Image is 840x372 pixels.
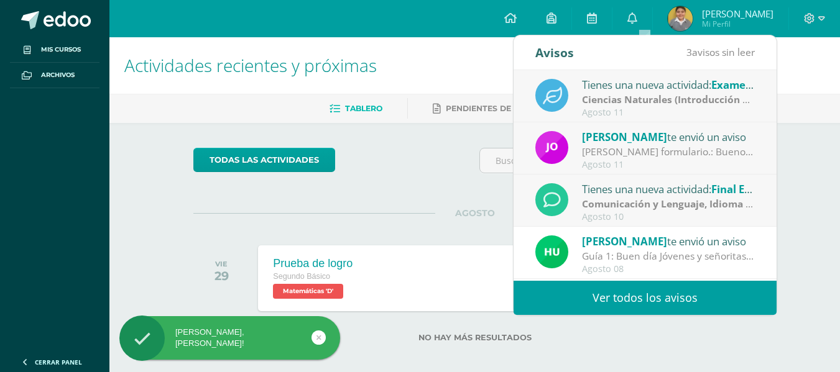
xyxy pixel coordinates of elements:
[702,19,773,29] span: Mi Perfil
[582,197,828,211] strong: Comunicación y Lenguaje, Idioma Extranjero Inglés
[480,148,755,173] input: Busca una actividad próxima aquí...
[41,45,81,55] span: Mis cursos
[10,63,99,88] a: Archivos
[435,207,515,219] span: AGOSTO
[582,145,755,159] div: Llenar formulario.: Buenos días jóvenes les comparto el siguiente link para que puedan llenar el ...
[535,131,568,164] img: 6614adf7432e56e5c9e182f11abb21f1.png
[193,148,335,172] a: todas las Actividades
[711,78,807,92] span: Examen de unidad
[41,70,75,80] span: Archivos
[582,93,805,106] strong: Ciencias Naturales (Introducción a la Química)
[582,130,667,144] span: [PERSON_NAME]
[273,257,353,270] div: Prueba de logro
[215,260,229,268] div: VIE
[582,249,755,263] div: Guía 1: Buen día Jóvenes y señoritas que San Juan Bosco Y María Auxiliadora les Bendigan. Por med...
[582,264,755,274] div: Agosto 08
[702,7,773,20] span: [PERSON_NAME]
[119,327,340,349] div: [PERSON_NAME], [PERSON_NAME]!
[514,281,777,315] a: Ver todos los avisos
[193,333,756,342] label: No hay más resultados
[582,212,755,222] div: Agosto 10
[582,233,755,249] div: te envió un aviso
[10,37,99,63] a: Mis cursos
[582,76,755,93] div: Tienes una nueva actividad:
[535,235,568,268] img: fd23069c3bd5c8dde97a66a86ce78287.png
[711,182,800,196] span: Final Exam Unit 3
[582,107,755,118] div: Agosto 11
[582,181,755,197] div: Tienes una nueva actividad:
[345,104,382,113] span: Tablero
[582,160,755,170] div: Agosto 11
[535,35,574,70] div: Avisos
[433,99,552,119] a: Pendientes de entrega
[668,6,693,31] img: 6658efd565f3e63612ddf9fb0e50e572.png
[446,104,552,113] span: Pendientes de entrega
[124,53,377,77] span: Actividades recientes y próximas
[35,358,82,366] span: Cerrar panel
[686,45,692,59] span: 3
[273,284,343,299] span: Matemáticas 'D'
[582,129,755,145] div: te envió un aviso
[330,99,382,119] a: Tablero
[686,45,755,59] span: avisos sin leer
[215,268,229,283] div: 29
[273,272,330,281] span: Segundo Básico
[582,234,667,248] span: [PERSON_NAME]
[582,197,755,211] div: | Prueba de Logro
[582,93,755,107] div: | Prueba de Logro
